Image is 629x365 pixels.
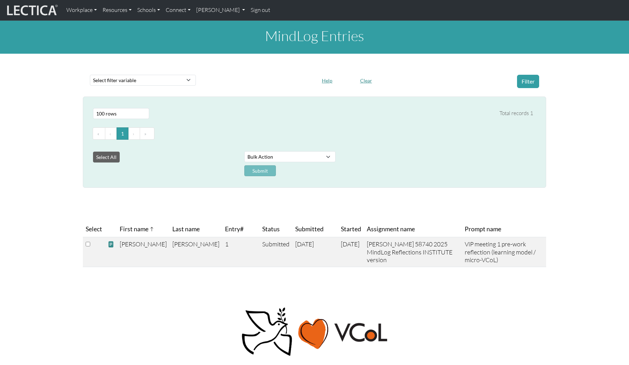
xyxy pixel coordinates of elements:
[338,237,364,267] td: [DATE]
[83,221,105,237] th: Select
[193,3,248,18] a: [PERSON_NAME]
[338,221,364,237] th: Started
[120,224,154,234] span: First name
[163,3,193,18] a: Connect
[499,109,533,118] div: Total records 1
[64,3,100,18] a: Workplace
[292,237,338,267] td: [DATE]
[170,221,222,237] th: Last name
[367,224,415,234] span: Assignment name
[117,127,128,140] button: Go to page 1
[93,152,120,162] button: Select All
[517,75,539,88] button: Filter
[117,237,170,267] td: [PERSON_NAME]
[262,224,280,234] span: Status
[465,224,501,234] span: Prompt name
[239,306,390,357] img: Peace, love, VCoL
[259,237,292,267] td: Submitted
[225,224,257,234] span: Entry#
[248,3,273,18] a: Sign out
[222,237,259,267] td: 1
[357,75,375,86] button: Clear
[134,3,163,18] a: Schools
[319,75,336,86] button: Help
[364,237,462,267] td: [PERSON_NAME] 58740 2025 MindLog Reflections INSTITUTE version
[93,127,533,140] ul: Pagination
[108,241,114,248] span: view
[100,3,134,18] a: Resources
[5,4,58,17] img: lecticalive
[319,76,336,84] a: Help
[295,224,324,234] span: Submitted
[170,237,222,267] td: [PERSON_NAME]
[462,237,546,267] td: ViP meeting 1 pre-work reflection (learning model / micro-VCoL)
